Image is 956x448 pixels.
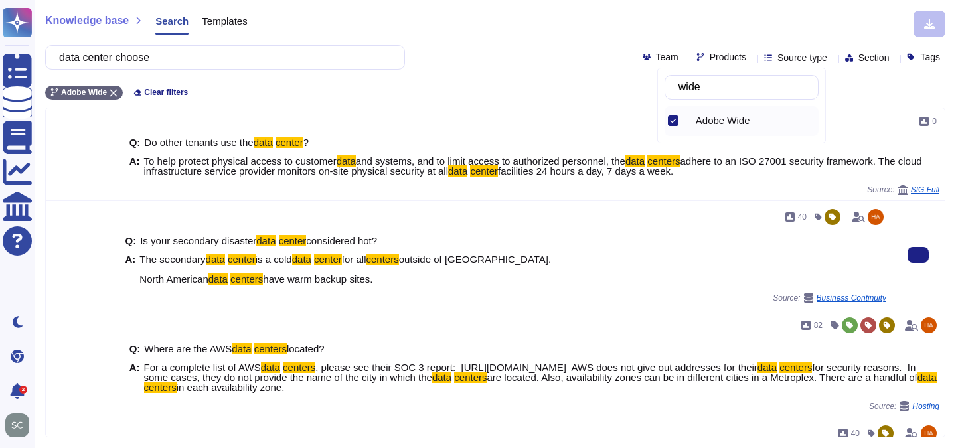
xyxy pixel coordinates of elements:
[287,343,325,354] span: located?
[932,117,937,125] span: 0
[19,386,27,394] div: 2
[917,372,937,383] mark: data
[292,254,311,265] mark: data
[672,76,818,99] input: Search by keywords
[487,372,917,383] span: are located. Also, availability zones can be in different cities in a Metroplex. There are a hand...
[144,362,916,383] span: for security reasons. In some cases, they do not provide the name of the city in which the
[129,137,141,147] b: Q:
[656,52,678,62] span: Team
[498,165,673,177] span: facilities 24 hours a day, 7 days a week.
[254,343,287,354] mark: centers
[779,362,812,373] mark: centers
[921,425,937,441] img: user
[696,115,750,127] span: Adobe Wide
[139,254,205,265] span: The secondary
[5,413,29,437] img: user
[777,53,827,62] span: Source type
[868,209,884,225] img: user
[337,155,356,167] mark: data
[432,372,451,383] mark: data
[448,165,467,177] mark: data
[356,155,625,167] span: and systems, and to limit access to authorized personnel, the
[261,362,280,373] mark: data
[202,16,247,26] span: Templates
[144,362,261,373] span: For a complete list of AWS
[685,113,690,129] div: Adobe Wide
[230,273,263,285] mark: centers
[155,16,189,26] span: Search
[208,273,228,285] mark: data
[470,165,498,177] mark: center
[773,293,886,303] span: Source:
[232,343,251,354] mark: data
[263,273,372,285] span: have warm backup sites.
[256,254,292,265] span: is a cold
[144,155,922,177] span: adhere to an ISO 27001 security framework. The cloud infrastructure service provider monitors on-...
[858,53,890,62] span: Section
[129,156,140,176] b: A:
[647,155,680,167] mark: centers
[129,362,140,392] b: A:
[851,429,860,437] span: 40
[228,254,256,265] mark: center
[276,137,303,148] mark: center
[144,155,337,167] span: To help protect physical access to customer
[911,186,939,194] span: SIG Full
[140,235,256,246] span: Is your secondary disaster
[912,402,939,410] span: Hosting
[256,235,276,246] mark: data
[3,411,39,440] button: user
[757,362,777,373] mark: data
[254,137,273,148] mark: data
[625,155,645,167] mark: data
[144,88,188,96] span: Clear filters
[920,52,940,62] span: Tags
[696,115,813,127] div: Adobe Wide
[315,362,757,373] span: , please see their SOC 3 report: [URL][DOMAIN_NAME] AWS does not give out addresses for their
[798,213,807,221] span: 40
[144,137,253,148] span: Do other tenants use the
[125,254,136,284] b: A:
[867,185,939,195] span: Source:
[306,235,377,246] span: considered hot?
[454,372,487,383] mark: centers
[366,254,398,265] mark: centers
[817,294,886,302] span: Business Continuity
[814,321,823,329] span: 82
[177,382,285,393] span: in each availability zone.
[283,362,315,373] mark: centers
[144,382,177,393] mark: centers
[342,254,366,265] span: for all
[869,401,939,411] span: Source:
[206,254,225,265] mark: data
[61,88,107,96] span: Adobe Wide
[129,344,141,354] b: Q:
[314,254,342,265] mark: center
[710,52,746,62] span: Products
[144,343,232,354] span: Where are the AWS
[685,106,819,136] div: Adobe Wide
[52,46,391,69] input: Search a question or template...
[125,236,137,246] b: Q:
[45,15,129,26] span: Knowledge base
[303,137,309,148] span: ?
[279,235,307,246] mark: center
[921,317,937,333] img: user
